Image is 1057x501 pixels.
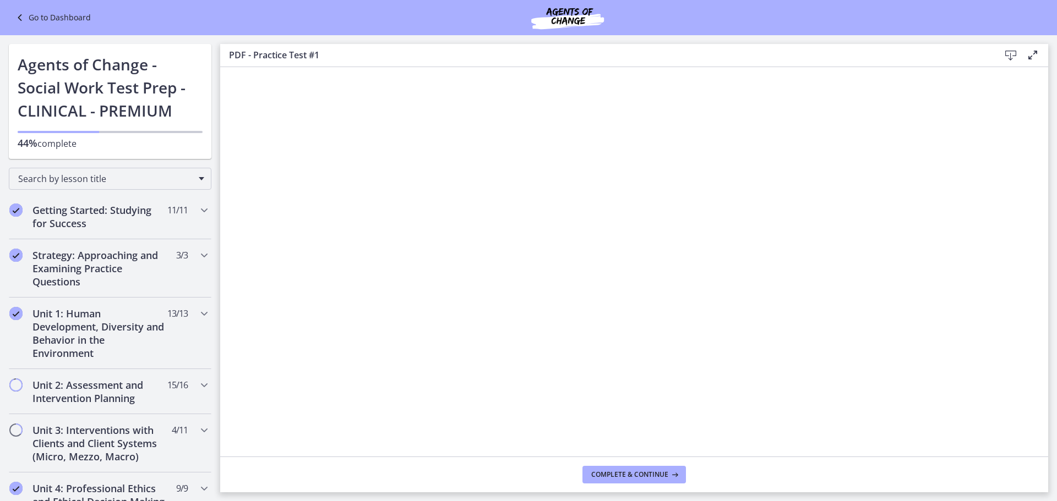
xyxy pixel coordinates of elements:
[176,249,188,262] span: 3 / 3
[167,378,188,392] span: 15 / 16
[167,307,188,320] span: 13 / 13
[32,307,167,360] h2: Unit 1: Human Development, Diversity and Behavior in the Environment
[9,307,23,320] i: Completed
[167,203,188,217] span: 11 / 11
[18,53,203,122] h1: Agents of Change - Social Work Test Prep - CLINICAL - PREMIUM
[18,136,203,150] p: complete
[32,423,167,463] h2: Unit 3: Interventions with Clients and Client Systems (Micro, Mezzo, Macro)
[9,203,23,217] i: Completed
[32,378,167,405] h2: Unit 2: Assessment and Intervention Planning
[32,249,167,288] h2: Strategy: Approaching and Examining Practice Questions
[176,482,188,495] span: 9 / 9
[9,249,23,262] i: Completed
[13,11,91,24] a: Go to Dashboard
[502,4,634,31] img: Agents of Change
[582,466,686,483] button: Complete & continue
[9,482,23,495] i: Completed
[18,136,37,150] span: 44%
[18,173,193,185] span: Search by lesson title
[9,168,211,190] div: Search by lesson title
[172,423,188,437] span: 4 / 11
[229,48,982,62] h3: PDF - Practice Test #1
[591,470,668,479] span: Complete & continue
[32,203,167,230] h2: Getting Started: Studying for Success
